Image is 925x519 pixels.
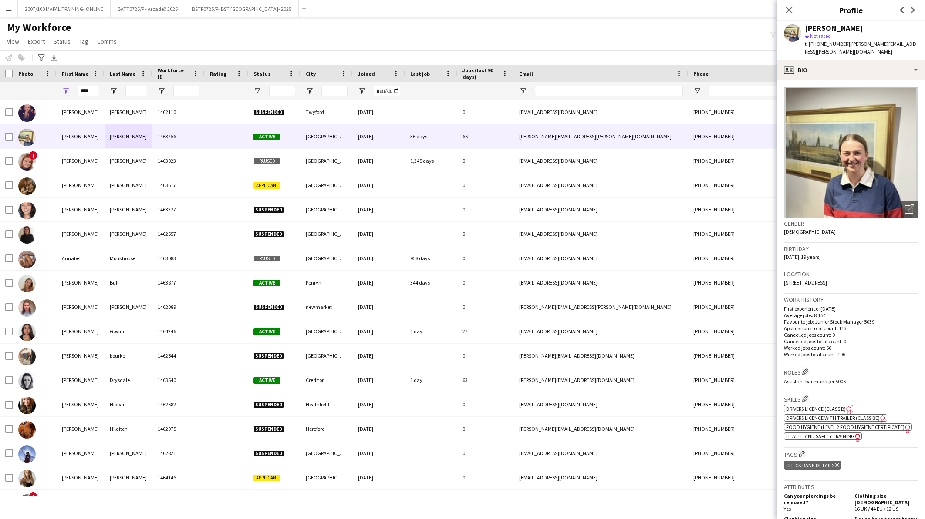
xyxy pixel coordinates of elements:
[57,392,105,416] div: [PERSON_NAME]
[688,417,800,441] div: [PHONE_NUMBER]
[709,86,794,96] input: Phone Filter Input
[405,368,457,392] div: 1 day
[514,465,688,489] div: [EMAIL_ADDRESS][DOMAIN_NAME]
[18,251,36,268] img: Annabel Monkhouse
[688,441,800,465] div: [PHONE_NUMBER]
[688,173,800,197] div: [PHONE_NUMBER]
[18,153,36,171] img: Anna Fenton-Jones
[353,441,405,465] div: [DATE]
[405,149,457,173] div: 1,345 days
[810,33,831,39] span: Not rated
[300,271,353,295] div: Penryn
[462,67,498,80] span: Jobs (last 90 days)
[253,304,284,311] span: Suspended
[693,70,709,77] span: Phone
[688,392,800,416] div: [PHONE_NUMBER]
[457,392,514,416] div: 0
[152,246,205,270] div: 1463083
[405,319,457,343] div: 1 day
[374,86,400,96] input: Joined Filter Input
[353,100,405,124] div: [DATE]
[514,441,688,465] div: [EMAIL_ADDRESS][DOMAIN_NAME]
[97,37,117,45] span: Comms
[688,149,800,173] div: [PHONE_NUMBER]
[152,149,205,173] div: 1463023
[300,149,353,173] div: [GEOGRAPHIC_DATA]
[18,177,36,195] img: Anna Harper
[784,345,918,351] p: Worked jobs count: 66
[805,40,916,55] span: | [PERSON_NAME][EMAIL_ADDRESS][PERSON_NAME][DOMAIN_NAME]
[688,246,800,270] div: [PHONE_NUMBER]
[105,246,152,270] div: Monkhouse
[173,86,199,96] input: Workforce ID Filter Input
[457,271,514,295] div: 0
[105,490,152,514] div: Lawes
[410,70,430,77] span: Last job
[300,319,353,343] div: [GEOGRAPHIC_DATA]
[784,87,918,218] img: Crew avatar or photo
[57,465,105,489] div: [PERSON_NAME]
[62,87,70,95] button: Open Filter Menu
[78,86,99,96] input: First Name Filter Input
[457,198,514,221] div: 0
[253,134,280,140] span: Active
[805,40,850,47] span: t. [PHONE_NUMBER]
[152,222,205,246] div: 1462557
[535,86,683,96] input: Email Filter Input
[784,378,846,385] span: Assistant bar manager 5006
[105,344,152,368] div: bourke
[18,226,36,244] img: Anna Simpson
[18,275,36,292] img: Annabelle Bull
[405,124,457,148] div: 36 days
[300,392,353,416] div: Heathfield
[514,124,688,148] div: [PERSON_NAME][EMAIL_ADDRESS][PERSON_NAME][DOMAIN_NAME]
[105,319,152,343] div: Govind
[688,319,800,343] div: [PHONE_NUMBER]
[18,470,36,487] img: Hannah Jauregui
[353,344,405,368] div: [DATE]
[353,222,405,246] div: [DATE]
[18,299,36,317] img: Annabelle Fulcher
[353,490,405,514] div: [DATE]
[784,296,918,304] h3: Work history
[105,124,152,148] div: [PERSON_NAME]
[688,344,800,368] div: [PHONE_NUMBER]
[105,173,152,197] div: [PERSON_NAME]
[300,124,353,148] div: [GEOGRAPHIC_DATA]
[253,450,284,457] span: Suspended
[514,198,688,221] div: [EMAIL_ADDRESS][DOMAIN_NAME]
[94,36,120,47] a: Comms
[152,295,205,319] div: 1462089
[29,151,37,160] span: !
[688,295,800,319] div: [PHONE_NUMBER]
[152,198,205,221] div: 1463327
[152,124,205,148] div: 1463756
[457,368,514,392] div: 63
[18,324,36,341] img: Deanna Govind
[24,36,48,47] a: Export
[57,124,105,148] div: [PERSON_NAME]
[253,109,284,116] span: Suspended
[784,245,918,253] h3: Birthday
[57,441,105,465] div: [PERSON_NAME]
[105,417,152,441] div: Hilditch
[18,0,111,17] button: 2007/100 MAPAL TRAINING- ONLINE
[105,441,152,465] div: [PERSON_NAME]
[300,417,353,441] div: Hereford
[210,70,226,77] span: Rating
[57,417,105,441] div: [PERSON_NAME]
[152,417,205,441] div: 1462075
[152,319,205,343] div: 1464246
[353,368,405,392] div: [DATE]
[784,270,918,278] h3: Location
[688,198,800,221] div: [PHONE_NUMBER]
[62,70,88,77] span: First Name
[57,490,105,514] div: [PERSON_NAME]
[805,24,863,32] div: [PERSON_NAME]
[253,475,280,481] span: Applicant
[353,173,405,197] div: [DATE]
[514,490,688,514] div: [EMAIL_ADDRESS][DOMAIN_NAME]
[514,344,688,368] div: [PERSON_NAME][EMAIL_ADDRESS][DOMAIN_NAME]
[514,319,688,343] div: [EMAIL_ADDRESS][DOMAIN_NAME]
[253,402,284,408] span: Suspended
